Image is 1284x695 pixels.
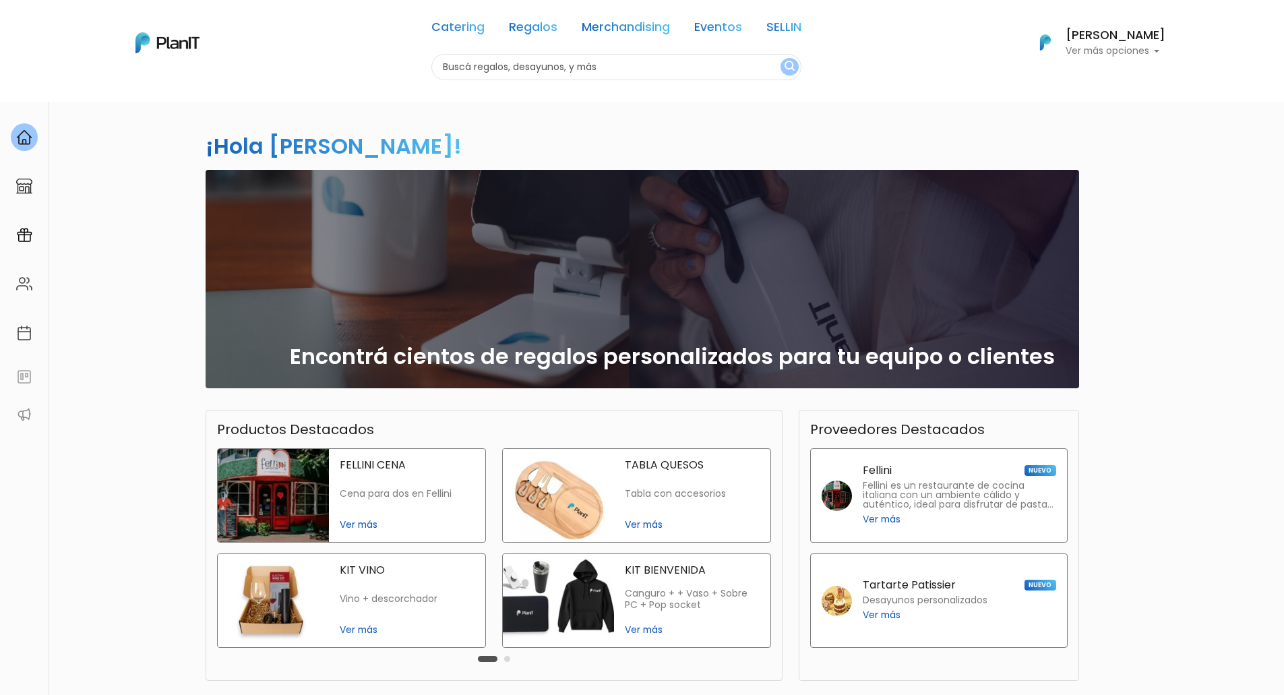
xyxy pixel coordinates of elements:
img: fellini cena [218,449,329,542]
p: Cena para dos en Fellini [340,488,475,500]
a: SELLIN [766,22,801,38]
p: Vino + descorchador [340,593,475,605]
a: Tartarte Patissier NUEVO Desayunos personalizados Ver más [810,553,1068,648]
a: Catering [431,22,485,38]
input: Buscá regalos, desayunos, y más [431,54,801,80]
p: Ver más opciones [1066,47,1165,56]
img: feedback-78b5a0c8f98aac82b08bfc38622c3050aee476f2c9584af64705fc4e61158814.svg [16,369,32,385]
p: Tartarte Patissier [863,580,956,591]
span: Ver más [340,518,475,532]
img: fellini [822,481,852,511]
a: fellini cena FELLINI CENA Cena para dos en Fellini Ver más [217,448,486,543]
img: home-e721727adea9d79c4d83392d1f703f7f8bce08238fde08b1acbfd93340b81755.svg [16,129,32,146]
span: Ver más [625,623,760,637]
img: PlanIt Logo [135,32,200,53]
a: tabla quesos TABLA QUESOS Tabla con accesorios Ver más [502,448,771,543]
div: Carousel Pagination [475,651,514,667]
p: Fellini [863,465,892,476]
h6: [PERSON_NAME] [1066,30,1165,42]
a: kit vino KIT VINO Vino + descorchador Ver más [217,553,486,648]
p: KIT VINO [340,565,475,576]
img: partners-52edf745621dab592f3b2c58e3bca9d71375a7ef29c3b500c9f145b62cc070d4.svg [16,406,32,423]
a: Eventos [694,22,742,38]
img: search_button-432b6d5273f82d61273b3651a40e1bd1b912527efae98b1b7a1b2c0702e16a8d.svg [785,61,795,73]
a: kit bienvenida KIT BIENVENIDA Canguro + + Vaso + Sobre PC + Pop socket Ver más [502,553,771,648]
button: Carousel Page 2 [504,656,510,662]
p: FELLINI CENA [340,460,475,471]
span: Ver más [340,623,475,637]
button: Carousel Page 1 (Current Slide) [478,656,497,662]
span: NUEVO [1025,580,1056,591]
img: people-662611757002400ad9ed0e3c099ab2801c6687ba6c219adb57efc949bc21e19d.svg [16,276,32,292]
p: Fellini es un restaurante de cocina italiana con un ambiente cálido y auténtico, ideal para disfr... [863,481,1056,510]
img: kit bienvenida [503,554,614,647]
span: Ver más [863,608,900,622]
h3: Productos Destacados [217,421,374,437]
p: KIT BIENVENIDA [625,565,760,576]
p: Desayunos personalizados [863,596,987,605]
a: Regalos [509,22,557,38]
h2: Encontrá cientos de regalos personalizados para tu equipo o clientes [290,344,1055,369]
span: NUEVO [1025,465,1056,476]
img: kit vino [218,554,329,647]
img: PlanIt Logo [1031,28,1060,57]
img: campaigns-02234683943229c281be62815700db0a1741e53638e28bf9629b52c665b00959.svg [16,227,32,243]
span: Ver más [863,512,900,526]
img: calendar-87d922413cdce8b2cf7b7f5f62616a5cf9e4887200fb71536465627b3292af00.svg [16,325,32,341]
span: Ver más [625,518,760,532]
button: PlanIt Logo [PERSON_NAME] Ver más opciones [1022,25,1165,60]
img: tabla quesos [503,449,614,542]
img: tartarte patissier [822,586,852,616]
a: Merchandising [582,22,670,38]
p: Tabla con accesorios [625,488,760,500]
p: TABLA QUESOS [625,460,760,471]
h3: Proveedores Destacados [810,421,985,437]
img: marketplace-4ceaa7011d94191e9ded77b95e3339b90024bf715f7c57f8cf31f2d8c509eaba.svg [16,178,32,194]
h2: ¡Hola [PERSON_NAME]! [206,131,462,161]
a: Fellini NUEVO Fellini es un restaurante de cocina italiana con un ambiente cálido y auténtico, id... [810,448,1068,543]
p: Canguro + + Vaso + Sobre PC + Pop socket [625,588,760,611]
